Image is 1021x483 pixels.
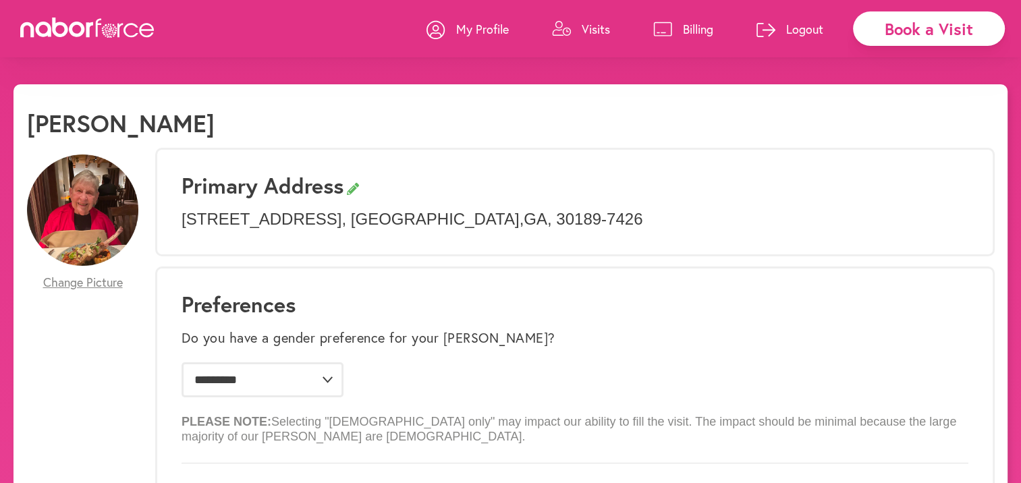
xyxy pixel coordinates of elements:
a: Logout [756,9,823,49]
img: hbuZC2lTcOMvN6ARpcVw [27,154,138,266]
p: [STREET_ADDRESS] , [GEOGRAPHIC_DATA] , GA , 30189-7426 [182,210,968,229]
p: My Profile [456,21,509,37]
p: Selecting "[DEMOGRAPHIC_DATA] only" may impact our ability to fill the visit. The impact should b... [182,404,968,444]
p: Billing [683,21,713,37]
span: Change Picture [43,275,123,290]
p: Visits [582,21,610,37]
a: My Profile [426,9,509,49]
h1: [PERSON_NAME] [27,109,215,138]
a: Visits [552,9,610,49]
label: Do you have a gender preference for your [PERSON_NAME]? [182,330,555,346]
div: Book a Visit [853,11,1005,46]
a: Billing [653,9,713,49]
h3: Primary Address [182,173,968,198]
h1: Preferences [182,291,968,317]
b: PLEASE NOTE: [182,415,271,428]
p: Logout [786,21,823,37]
